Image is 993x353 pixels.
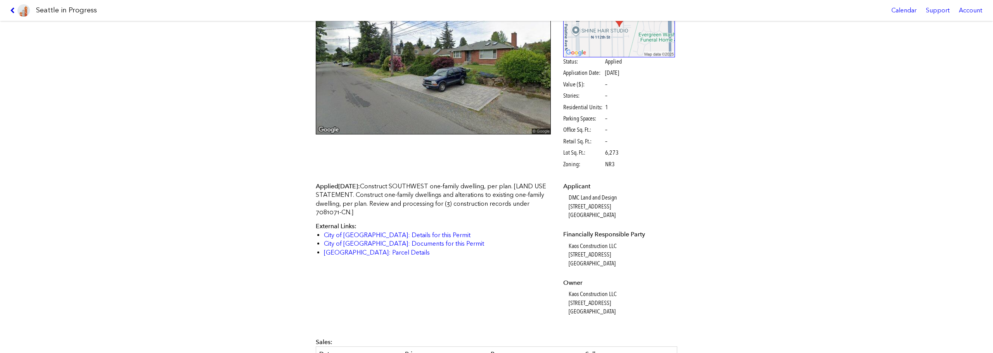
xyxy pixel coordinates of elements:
span: 1 [605,103,608,112]
span: – [605,91,607,100]
span: Stories: [563,91,604,100]
img: favicon-96x96.png [17,4,30,17]
span: Applied : [316,183,360,190]
span: – [605,80,607,89]
dt: Financially Responsible Party [563,230,675,239]
span: – [605,126,607,134]
span: – [605,137,607,146]
span: Parking Spaces: [563,114,604,123]
h1: Seattle in Progress [36,5,97,15]
span: – [605,114,607,123]
span: Value ($): [563,80,604,89]
span: 6,273 [605,148,619,157]
span: Application Date: [563,69,604,77]
a: City of [GEOGRAPHIC_DATA]: Documents for this Permit [324,240,484,247]
span: Residential Units: [563,103,604,112]
span: Office Sq. Ft.: [563,126,604,134]
a: [GEOGRAPHIC_DATA]: Parcel Details [324,249,430,256]
dd: Kaos Construction LLC [STREET_ADDRESS] [GEOGRAPHIC_DATA] [569,290,675,316]
dd: Kaos Construction LLC [STREET_ADDRESS] [GEOGRAPHIC_DATA] [569,242,675,268]
span: [DATE] [338,183,358,190]
div: Sales: [316,338,677,346]
p: Construct SOUTHWEST one-family dwelling, per plan. [LAND USE STATEMENT. Construct one-family dwel... [316,182,551,217]
span: Retail Sq. Ft.: [563,137,604,146]
span: Lot Sq. Ft.: [563,148,604,157]
a: City of [GEOGRAPHIC_DATA]: Details for this Permit [324,231,471,239]
span: [DATE] [605,69,619,76]
span: Status: [563,57,604,66]
span: NR3 [605,160,615,169]
span: Zoning: [563,160,604,169]
dt: Owner [563,279,675,287]
dd: DMC Land and Design [STREET_ADDRESS] [GEOGRAPHIC_DATA] [569,193,675,219]
dt: Applicant [563,182,675,191]
span: External Links: [316,222,356,230]
span: Applied [605,57,622,66]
